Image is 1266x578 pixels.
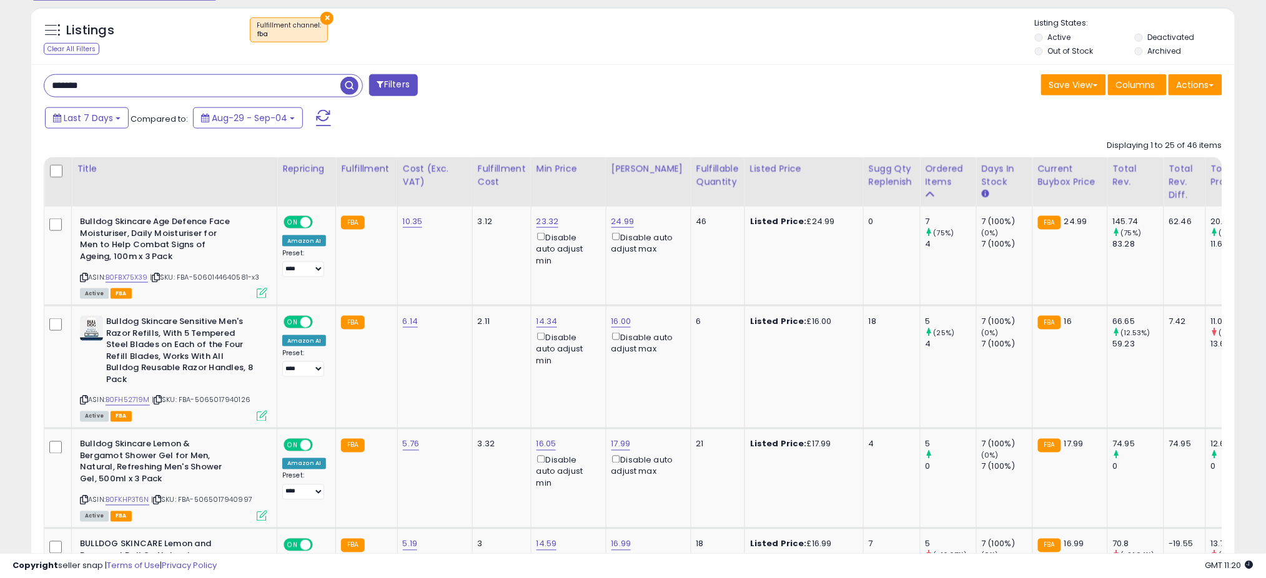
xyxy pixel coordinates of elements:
div: 4 [926,338,976,350]
div: 145.74 [1113,216,1164,227]
div: Fulfillable Quantity [696,162,739,189]
b: BULLDOG SKINCARE Lemon and Bergamot Roll On Natural Deodorant For Men 75ml x 3 Pack [80,539,232,577]
div: 7 (100%) [982,216,1032,227]
a: 10.35 [403,215,423,228]
div: ASIN: [80,439,267,520]
a: 23.32 [537,215,559,228]
div: 20.3 [1211,216,1262,227]
small: FBA [341,316,364,330]
small: FBA [1038,439,1061,453]
div: Listed Price [750,162,858,175]
small: (-19.17%) [1219,328,1250,338]
div: 46 [696,216,735,227]
div: Fulfillment Cost [478,162,526,189]
small: (75%) [1219,228,1240,238]
div: 21 [696,439,735,450]
span: ON [285,540,300,551]
span: Compared to: [131,113,188,125]
div: 59.23 [1113,338,1164,350]
div: 13.7 [1211,539,1262,550]
div: 0 [926,461,976,473]
div: 7 (100%) [982,539,1032,550]
div: Total Rev. Diff. [1169,162,1200,202]
div: 7 (100%) [982,316,1032,327]
span: All listings currently available for purchase on Amazon [80,288,109,299]
div: Total Profit [1211,162,1257,189]
span: Columns [1116,79,1155,91]
a: 14.59 [537,538,557,551]
div: 0 [1211,461,1262,473]
div: Disable auto adjust max [611,330,681,355]
button: × [320,12,334,25]
div: ASIN: [80,316,267,420]
div: 4 [869,439,911,450]
a: 5.19 [403,538,418,551]
div: Repricing [282,162,330,175]
div: 12.65 [1211,439,1262,450]
div: 0 [1113,461,1164,473]
div: Sugg Qty Replenish [869,162,915,189]
span: OFF [311,440,331,451]
div: Disable auto adjust min [537,230,596,267]
div: £16.00 [750,316,854,327]
div: Disable auto adjust min [537,453,596,489]
th: Please note that this number is a calculation based on your required days of coverage and your ve... [863,157,920,207]
b: Listed Price: [750,315,807,327]
div: Ordered Items [926,162,971,189]
a: 6.14 [403,315,418,328]
div: Disable auto adjust max [611,453,681,478]
small: Days In Stock. [982,189,989,200]
div: 66.65 [1113,316,1164,327]
div: 4 [926,238,976,250]
div: -19.55 [1169,539,1196,550]
img: 41sVGK+OXiL._SL40_.jpg [80,316,103,341]
label: Active [1048,32,1071,42]
span: FBA [111,411,132,422]
div: 7 [869,539,911,550]
small: (12.53%) [1121,328,1150,338]
span: OFF [311,317,331,328]
div: £17.99 [750,439,854,450]
b: Bulldog Skincare Sensitive Men's Razor Refills, With 5 Tempered Steel Blades on Each of the Four ... [106,316,258,388]
a: B0FKHP3T6N [106,495,149,506]
div: fba [257,30,321,39]
div: Preset: [282,472,326,500]
div: Amazon AI [282,458,326,469]
span: ON [285,317,300,328]
small: FBA [1038,539,1061,552]
strong: Copyright [12,559,58,571]
small: FBA [341,439,364,453]
small: FBA [1038,316,1061,330]
label: Deactivated [1147,32,1194,42]
span: Aug-29 - Sep-04 [212,112,287,124]
small: FBA [341,539,364,552]
div: £24.99 [750,216,854,227]
span: | SKU: FBA-5065017940126 [152,395,250,405]
div: Preset: [282,349,326,377]
b: Listed Price: [750,538,807,550]
b: Bulldog Skincare Age Defence Face Moisturiser, Daily Moisturiser for Men to Help Combat Signs of ... [80,216,232,265]
div: 18 [696,539,735,550]
div: ASIN: [80,216,267,297]
label: Out of Stock [1048,46,1094,56]
button: Aug-29 - Sep-04 [193,107,303,129]
b: Bulldog Skincare Lemon & Bergamot Shower Gel for Men, Natural, Refreshing Men's Shower Gel, 500ml... [80,439,232,488]
div: 5 [926,439,976,450]
div: 0 [869,216,911,227]
b: Listed Price: [750,215,807,227]
span: Last 7 Days [64,112,113,124]
a: B0FBX75X39 [106,272,148,283]
div: 5 [926,539,976,550]
small: FBA [341,216,364,230]
div: 7.42 [1169,316,1196,327]
div: 74.95 [1113,439,1164,450]
span: 16.99 [1064,538,1084,550]
div: Disable auto adjust min [537,330,596,366]
small: (75%) [934,228,954,238]
div: 7 (100%) [982,338,1032,350]
div: 18 [869,316,911,327]
a: Terms of Use [107,559,160,571]
div: Fulfillment [341,162,392,175]
small: (0%) [982,451,999,461]
div: 5 [926,316,976,327]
